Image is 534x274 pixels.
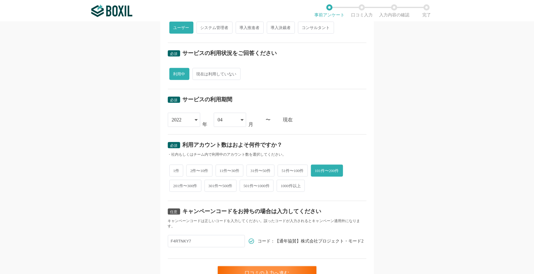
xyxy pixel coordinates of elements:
div: 2022 [172,113,182,127]
li: 事前アンケート [313,4,346,17]
div: サービスの利用状況をご回答ください [183,50,277,56]
span: 51件〜100件 [278,165,308,177]
div: キャンペーンコードは正しいコードを入力してください。誤ったコードが入力されるとキャンペーン適用外になります。 [168,218,366,229]
span: 必須 [170,98,178,102]
span: コード：【通年協賛】株式会社プロジェクト・モード2 [258,239,364,243]
span: 2件〜10件 [186,165,213,177]
span: 必須 [170,52,178,56]
span: ユーザー [169,22,193,34]
div: ・社内もしくはチーム内で利用中のアカウント数を選択してください。 [168,152,366,157]
div: 〜 [266,117,271,122]
span: 現在は利用していない [192,68,241,80]
span: 利用中 [169,68,189,80]
li: 完了 [411,4,443,17]
span: 301件〜500件 [205,180,237,192]
div: サービスの利用期間 [183,97,233,102]
span: 1000件以上 [277,180,305,192]
span: 101件〜200件 [311,165,343,177]
div: キャンペーンコードをお持ちの場合は入力してください [183,209,321,214]
span: 201件〜300件 [169,180,201,192]
li: 口コミ入力 [346,4,378,17]
div: 現在 [283,117,366,122]
div: 04 [218,113,223,127]
span: 1件 [169,165,184,177]
div: 月 [249,122,254,127]
span: 必須 [170,143,178,148]
span: コンサルタント [298,22,334,34]
div: 年 [203,122,208,127]
div: 利用アカウント数はおよそ何件ですか？ [183,142,283,148]
li: 入力内容の確認 [378,4,411,17]
span: 任意 [170,210,178,214]
span: 11件〜30件 [216,165,244,177]
span: 501件〜1000件 [240,180,274,192]
span: システム管理者 [197,22,233,34]
img: ボクシルSaaS_ロゴ [91,5,132,17]
span: 導入推進者 [236,22,264,34]
span: 導入決裁者 [267,22,295,34]
span: 31件〜50件 [246,165,275,177]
